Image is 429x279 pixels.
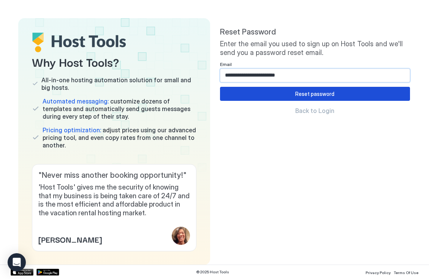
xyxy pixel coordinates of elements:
[394,268,418,276] a: Terms Of Use
[196,270,229,274] span: © 2025 Host Tools
[220,40,410,57] span: Enter the email you used to sign up on Host Tools and we'll send you a password reset email.
[36,269,59,276] a: Google Play Store
[43,97,109,105] span: Automated messaging:
[295,90,334,98] div: Reset password
[220,69,410,82] input: Input Field
[41,76,196,91] span: All-in-one hosting automation solution for small and big hosts.
[43,126,196,149] span: adjust prices using our advanced pricing tool, and even copy rates from one channel to another.
[220,107,410,114] a: Back to Login
[366,268,391,276] a: Privacy Policy
[220,61,232,67] span: Email
[32,53,196,70] span: Why Host Tools?
[366,270,391,275] span: Privacy Policy
[172,227,190,245] div: profile
[220,27,410,37] span: Reset Password
[38,234,102,245] span: [PERSON_NAME]
[220,87,410,101] button: Reset password
[295,107,334,114] span: Back to Login
[38,183,190,217] span: 'Host Tools' gives me the security of knowing that my business is being taken care of 24/7 and is...
[11,269,33,276] a: App Store
[38,171,190,180] span: " Never miss another booking opportunity! "
[394,270,418,275] span: Terms Of Use
[43,126,101,134] span: Pricing optimization:
[8,253,26,271] div: Open Intercom Messenger
[43,97,196,120] span: customize dozens of templates and automatically send guests messages during every step of their s...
